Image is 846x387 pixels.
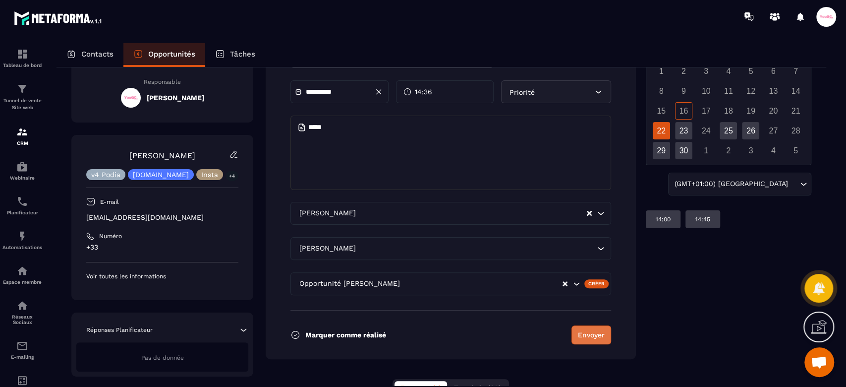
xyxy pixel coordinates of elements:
[765,142,782,159] div: 4
[742,63,759,80] div: 5
[787,122,804,139] div: 28
[2,41,42,75] a: formationformationTableau de bord
[2,279,42,285] p: Espace membre
[742,82,759,100] div: 12
[16,340,28,352] img: email
[650,42,807,159] div: Calendar wrapper
[720,102,737,120] div: 18
[100,198,119,206] p: E-mail
[129,151,195,160] a: [PERSON_NAME]
[86,243,238,252] p: +33
[2,314,42,325] p: Réseaux Sociaux
[790,179,797,190] input: Search for option
[123,43,205,67] a: Opportunités
[656,215,671,223] p: 14:00
[2,140,42,146] p: CRM
[653,63,670,80] div: 1
[2,75,42,119] a: formationformationTunnel de vente Site web
[305,331,386,339] p: Marquer comme réalisé
[2,292,42,332] a: social-networksocial-networkRéseaux Sociaux
[297,208,358,219] span: [PERSON_NAME]
[86,272,238,280] p: Voir toutes les informations
[675,122,692,139] div: 23
[563,280,567,288] button: Clear Selected
[148,50,195,59] p: Opportunités
[201,171,218,178] p: Insta
[297,278,402,289] span: Opportunité [PERSON_NAME]
[16,83,28,95] img: formation
[587,210,592,217] button: Clear Selected
[16,195,28,207] img: scheduler
[653,102,670,120] div: 15
[290,272,611,295] div: Search for option
[672,179,790,190] span: (GMT+01:00) [GEOGRAPHIC_DATA]
[675,63,692,80] div: 2
[2,119,42,153] a: formationformationCRM
[81,50,113,59] p: Contacts
[787,102,804,120] div: 21
[668,173,811,195] div: Search for option
[205,43,265,67] a: Tâches
[141,354,184,361] span: Pas de donnée
[742,122,759,139] div: 26
[720,82,737,100] div: 11
[2,188,42,223] a: schedulerschedulerPlanificateur
[133,171,189,178] p: [DOMAIN_NAME]
[571,325,611,344] button: Envoyer
[2,332,42,367] a: emailemailE-mailing
[99,232,122,240] p: Numéro
[720,142,737,159] div: 2
[16,48,28,60] img: formation
[697,142,715,159] div: 1
[787,142,804,159] div: 5
[765,63,782,80] div: 6
[86,213,238,222] p: [EMAIL_ADDRESS][DOMAIN_NAME]
[2,210,42,215] p: Planificateur
[91,171,120,178] p: v4 Podia
[415,87,432,97] span: 14:36
[765,122,782,139] div: 27
[358,243,595,254] input: Search for option
[16,265,28,277] img: automations
[653,142,670,159] div: 29
[742,102,759,120] div: 19
[697,122,715,139] div: 24
[86,326,153,334] p: Réponses Planificateur
[720,63,737,80] div: 4
[697,82,715,100] div: 10
[787,63,804,80] div: 7
[358,208,586,219] input: Search for option
[290,202,611,225] div: Search for option
[787,82,804,100] div: 14
[675,102,692,120] div: 16
[16,161,28,173] img: automations
[765,82,782,100] div: 13
[14,9,103,27] img: logo
[16,126,28,138] img: formation
[675,82,692,100] div: 9
[653,122,670,139] div: 22
[2,97,42,111] p: Tunnel de vente Site web
[297,243,358,254] span: [PERSON_NAME]
[2,153,42,188] a: automationsautomationsWebinaire
[720,122,737,139] div: 25
[653,82,670,100] div: 8
[584,279,609,288] div: Créer
[697,63,715,80] div: 3
[16,230,28,242] img: automations
[226,171,238,181] p: +4
[2,63,42,68] p: Tableau de bord
[765,102,782,120] div: 20
[2,223,42,258] a: automationsautomationsAutomatisations
[697,102,715,120] div: 17
[2,175,42,181] p: Webinaire
[804,347,834,377] div: Ouvrir le chat
[675,142,692,159] div: 30
[16,300,28,312] img: social-network
[147,94,204,102] h5: [PERSON_NAME]
[2,245,42,250] p: Automatisations
[86,78,238,85] p: Responsable
[56,43,123,67] a: Contacts
[2,258,42,292] a: automationsautomationsEspace membre
[650,63,807,159] div: Calendar days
